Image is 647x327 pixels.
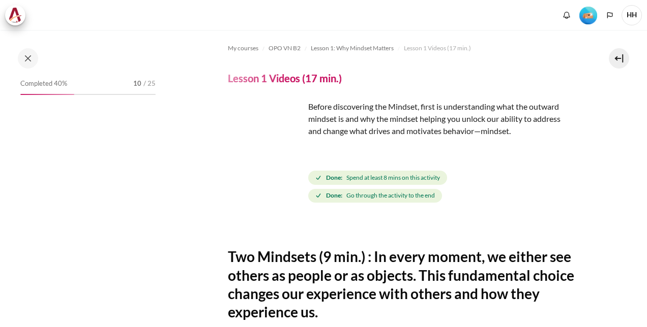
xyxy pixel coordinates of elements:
span: OPO VN B2 [269,44,301,53]
div: Completion requirements for Lesson 1 Videos (17 min.) [308,169,575,205]
button: Languages [602,8,617,23]
a: Lesson 1 Videos (17 min.) [404,42,471,54]
img: fdf [228,101,304,177]
a: Reports & Analytics [79,5,145,25]
nav: Navigation bar [228,40,575,56]
strong: Done: [326,191,342,200]
span: Go through the activity to the end [346,191,435,200]
span: Spend at least 8 mins on this activity [346,173,440,182]
div: 40% [20,94,74,95]
span: / 25 [143,79,156,89]
span: Lesson 1 Videos (17 min.) [404,44,471,53]
img: Architeck [8,8,22,23]
span: 10 [133,79,141,89]
a: User menu [622,5,642,25]
span: My courses [228,44,258,53]
div: Level #2 [579,6,597,24]
h2: Two Mindsets (9 min.) : In every moment, we either see others as people or as objects. This funda... [228,247,575,321]
a: Architeck Architeck [5,5,31,25]
strong: Done: [326,173,342,182]
span: Lesson 1: Why Mindset Matters [311,44,394,53]
span: HH [622,5,642,25]
img: Level #2 [579,7,597,24]
a: My courses [228,42,258,54]
a: My courses [36,5,76,25]
a: OPO VN B2 [269,42,301,54]
a: Lesson 1: Why Mindset Matters [311,42,394,54]
div: Show notification window with no new notifications [559,8,574,23]
h4: Lesson 1 Videos (17 min.) [228,72,342,85]
a: Level #2 [575,6,601,24]
span: Completed 40% [20,79,67,89]
p: Before discovering the Mindset, first is understanding what the outward mindset is and why the mi... [228,101,575,137]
